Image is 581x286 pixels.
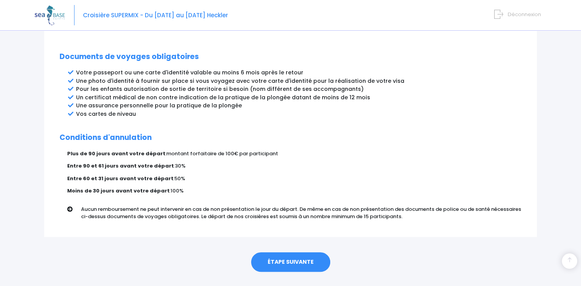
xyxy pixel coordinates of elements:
strong: Entre 60 et 31 jours avant votre départ [67,175,174,182]
span: 50% [174,175,185,182]
h2: Documents de voyages obligatoires [60,53,521,61]
p: : [67,162,521,170]
strong: Entre 90 et 61 jours avant votre départ [67,162,174,169]
h2: Conditions d'annulation [60,133,521,142]
p: : [67,187,521,195]
li: Pour les enfants autorisation de sortie de territoire si besoin (nom différent de ses accompagnants) [76,85,521,93]
li: Un certificat médical de non contre indication de la pratique de la plongée datant de moins de 12... [76,94,521,102]
span: 100% [170,187,184,194]
strong: Moins de 30 jours avant votre départ [67,187,170,194]
li: Une assurance personnelle pour la pratique de la plongée [76,102,521,110]
span: Croisière SUPERMIX - Du [DATE] au [DATE] Heckler [83,11,228,19]
strong: Plus de 90 jours avant votre départ [67,150,166,157]
span: Déconnexion [508,11,541,18]
span: montant forfaitaire de 100€ par participant [166,150,278,157]
a: ÉTAPE SUIVANTE [251,252,330,272]
p: : [67,175,521,182]
li: Vos cartes de niveau [76,110,521,118]
li: Une photo d'identité à fournir sur place si vous voyagez avec votre carte d'identité pour la réal... [76,77,521,85]
p: Aucun remboursement ne peut intervenir en cas de non présentation le jour du départ. De même en c... [81,205,527,220]
span: 30% [175,162,185,169]
p: : [67,150,521,158]
li: Votre passeport ou une carte d'identité valable au moins 6 mois après le retour [76,69,521,77]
